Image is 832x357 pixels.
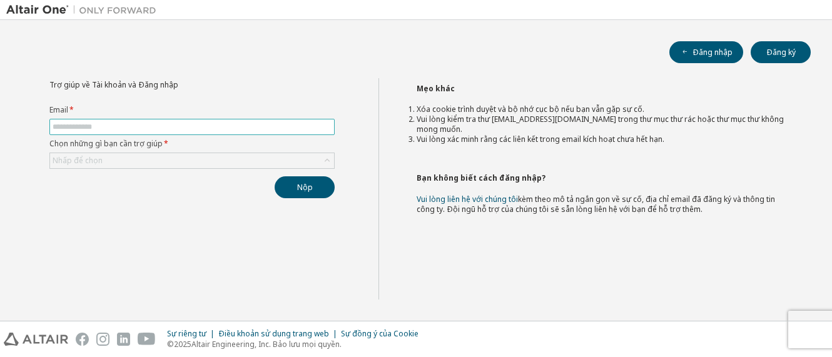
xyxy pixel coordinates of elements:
font: Vui lòng kiểm tra thư [EMAIL_ADDRESS][DOMAIN_NAME] trong thư mục thư rác hoặc thư mục thư không m... [417,114,784,134]
img: Altair One [6,4,163,16]
font: Đăng ký [766,47,796,58]
font: Xóa cookie trình duyệt và bộ nhớ cục bộ nếu bạn vẫn gặp sự cố. [417,104,644,114]
button: Nộp [275,176,335,198]
font: Trợ giúp về Tài khoản và Đăng nhập [49,79,178,90]
font: Sự riêng tư [167,328,206,339]
font: Nhấp để chọn [53,155,103,166]
font: © [167,339,174,349]
font: 2025 [174,339,191,349]
img: altair_logo.svg [4,333,68,346]
img: instagram.svg [96,333,109,346]
img: youtube.svg [138,333,156,346]
font: Altair Engineering, Inc. Bảo lưu mọi quyền. [191,339,342,349]
font: Đăng nhập [692,47,733,58]
font: Mẹo khác [417,83,455,94]
font: Chọn những gì bạn cần trợ giúp [49,138,163,149]
font: Nộp [297,182,313,193]
div: Nhấp để chọn [50,153,334,168]
font: Điều khoản sử dụng trang web [218,328,329,339]
button: Đăng ký [751,41,811,63]
img: linkedin.svg [117,333,130,346]
font: Vui lòng xác minh rằng các liên kết trong email kích hoạt chưa hết hạn. [417,134,664,144]
font: Sự đồng ý của Cookie [341,328,419,339]
button: Đăng nhập [669,41,743,63]
font: Email [49,104,68,115]
img: facebook.svg [76,333,89,346]
font: Bạn không biết cách đăng nhập? [417,173,545,183]
font: kèm theo mô tả ngắn gọn về sự cố, địa chỉ email đã đăng ký và thông tin công ty. Đội ngũ hỗ trợ c... [417,194,775,214]
a: Vui lòng liên hệ với chúng tôi [417,194,518,204]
